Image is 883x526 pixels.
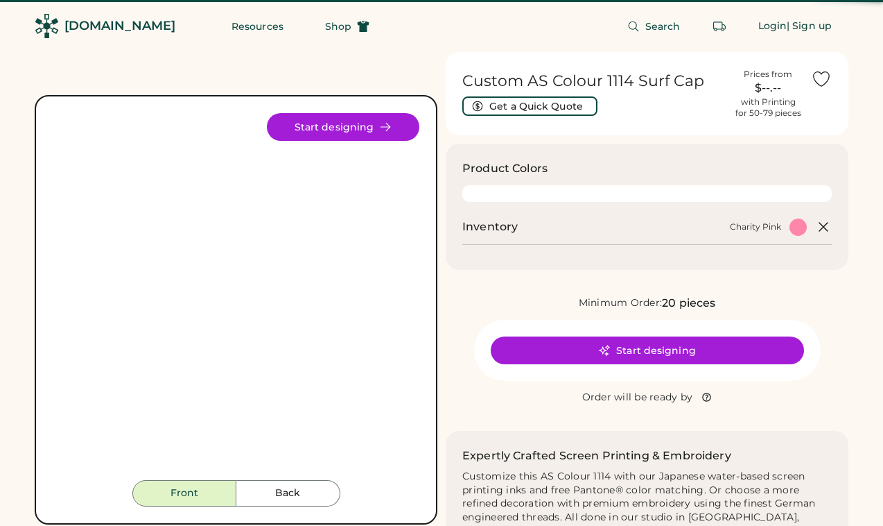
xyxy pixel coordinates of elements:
[462,219,518,235] h2: Inventory
[267,113,419,141] button: Start designing
[730,221,781,232] div: Charity Pink
[35,14,59,38] img: Rendered Logo - Screens
[64,17,175,35] div: [DOMAIN_NAME]
[787,19,832,33] div: | Sign up
[579,296,663,310] div: Minimum Order:
[462,96,597,116] button: Get a Quick Quote
[462,448,731,464] h2: Expertly Crafted Screen Printing & Embroidery
[735,96,801,119] div: with Printing for 50-79 pieces
[236,480,340,507] button: Back
[53,113,419,480] div: 1114 Style Image
[462,71,725,91] h1: Custom AS Colour 1114 Surf Cap
[491,337,804,364] button: Start designing
[706,12,733,40] button: Retrieve an order
[758,19,787,33] div: Login
[645,22,681,31] span: Search
[132,480,236,507] button: Front
[462,160,548,177] h3: Product Colors
[53,113,419,480] img: 1114 - Charity Pink Front Image
[611,12,697,40] button: Search
[215,12,300,40] button: Resources
[582,391,693,405] div: Order will be ready by
[733,80,803,96] div: $--.--
[662,295,715,312] div: 20 pieces
[325,22,351,31] span: Shop
[308,12,386,40] button: Shop
[744,69,792,80] div: Prices from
